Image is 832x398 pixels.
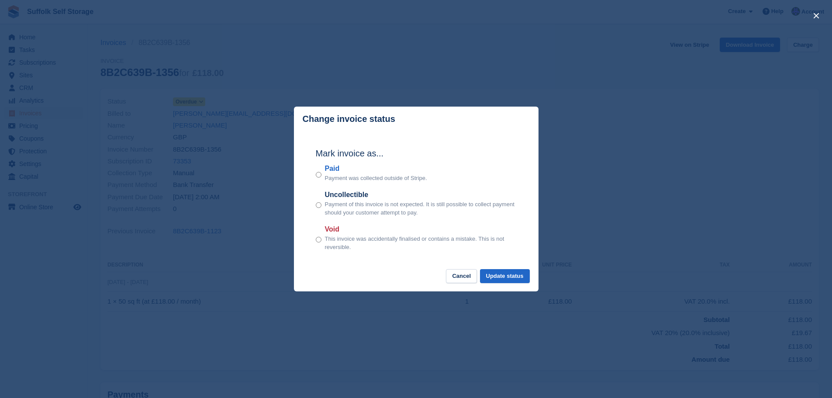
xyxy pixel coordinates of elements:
[316,147,517,160] h2: Mark invoice as...
[325,224,517,235] label: Void
[325,190,517,200] label: Uncollectible
[303,114,395,124] p: Change invoice status
[325,200,517,217] p: Payment of this invoice is not expected. It is still possible to collect payment should your cust...
[325,163,427,174] label: Paid
[480,269,530,284] button: Update status
[446,269,477,284] button: Cancel
[325,235,517,252] p: This invoice was accidentally finalised or contains a mistake. This is not reversible.
[325,174,427,183] p: Payment was collected outside of Stripe.
[809,9,823,23] button: close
